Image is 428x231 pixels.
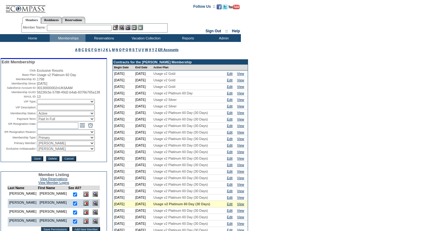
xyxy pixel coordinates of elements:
a: Edit [227,215,232,219]
span: Usage v2 Platinum 60 Day (30 Days) [154,189,208,193]
a: B [78,48,81,52]
a: Edit [227,189,232,193]
a: Edit [227,150,232,154]
input: Delete [46,156,59,161]
td: [DATE] [113,84,134,90]
td: [PERSON_NAME] [7,208,38,217]
a: X [149,48,151,52]
td: [DATE] [134,136,152,142]
a: View [237,189,244,193]
td: Reservations [85,34,121,42]
span: Usage v2 Platinum 60 Day (30 Days) [154,150,208,154]
span: Usage v2 Platinum 60 Day (30 Days) [154,143,208,147]
span: Usage v2 Platinum 60 Day (30 Days) [154,117,208,121]
a: Edit [227,78,232,82]
span: Usage v2 Silver [154,98,177,102]
td: [DATE] [113,110,134,116]
td: [DATE] [113,220,134,227]
a: View [237,98,244,102]
span: Usage v2 Platinum 60 Day (30 Days) [154,130,208,134]
a: V [142,48,144,52]
td: Home [14,34,50,42]
span: 13 [37,95,41,98]
td: Exclusive Ambassador: [2,146,36,151]
td: Active Plan [152,65,226,70]
td: Membership GUID: [2,90,36,94]
td: See All? [68,186,81,190]
a: Edit [227,117,232,121]
img: View Dashboard [93,192,98,197]
a: Q [126,48,128,52]
td: [DATE] [134,201,152,207]
a: View [237,111,244,115]
a: View [237,209,244,212]
img: View Dashboard [93,219,98,224]
a: U [138,48,141,52]
td: MAUL ID: [2,95,36,98]
a: Open the time view popup. [87,122,94,129]
td: [DATE] [134,103,152,110]
td: Membership Since: [2,82,36,85]
a: T [136,48,138,52]
span: Usage v2 Platinum 60 Day (30 Days) [154,156,208,160]
td: [DATE] [134,149,152,155]
a: M [112,48,115,52]
td: [DATE] [113,201,134,207]
a: Edit [227,111,232,115]
td: [DATE] [113,207,134,214]
td: [PERSON_NAME] [7,199,38,208]
a: Reservations [62,17,85,23]
a: Edit [227,124,232,128]
td: [DATE] [134,214,152,220]
td: [PERSON_NAME] [38,199,68,208]
span: Usage v2 Platinum 60 Day (30 Days) [154,111,208,115]
img: Delete [83,192,89,197]
span: Usage v2 Platinum 60 Day [37,73,76,77]
a: Edit [227,196,232,199]
td: [DATE] [113,214,134,220]
td: Base Plan: [2,73,36,77]
a: View [237,130,244,134]
td: [DATE] [134,155,152,162]
img: b_calculator.gif [138,25,143,30]
a: Edit [227,176,232,180]
td: [DATE] [134,142,152,149]
td: [DATE] [113,155,134,162]
a: Sign Out [205,29,221,33]
td: [DATE] [134,77,152,84]
img: Subscribe to our YouTube Channel [228,5,240,9]
a: Edit [227,163,232,167]
td: [DATE] [113,149,134,155]
a: Edit [227,137,232,141]
a: Edit [227,202,232,206]
td: VIP Type: [2,99,36,104]
img: Impersonate [125,25,131,30]
td: [DATE] [113,77,134,84]
td: Salesforce Account ID: [2,86,36,90]
td: [DATE] [113,188,134,194]
a: View [237,124,244,128]
span: Usage v2 Platinum 60 Day (30 Days) [154,176,208,180]
a: L [109,48,111,52]
a: O [119,48,122,52]
a: Edit [227,104,232,108]
td: Contracts for the [PERSON_NAME] Membership [113,60,248,65]
img: View Dashboard [93,201,98,206]
a: Z [155,48,157,52]
div: Member Name: [23,25,47,30]
td: Follow Us :: [193,4,215,11]
span: [DATE] [37,82,48,85]
td: Memberships [50,34,85,42]
span: :: [225,29,228,33]
span: Usage v2 Silver [154,104,177,108]
span: Usage v2 Gold [154,72,176,75]
a: I [101,48,102,52]
a: A [75,48,77,52]
a: View [237,202,244,206]
a: View [237,91,244,95]
a: View [237,72,244,75]
span: Usage v2 Gold [154,78,176,82]
a: J [103,48,105,52]
td: [DATE] [113,181,134,188]
a: C [82,48,84,52]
